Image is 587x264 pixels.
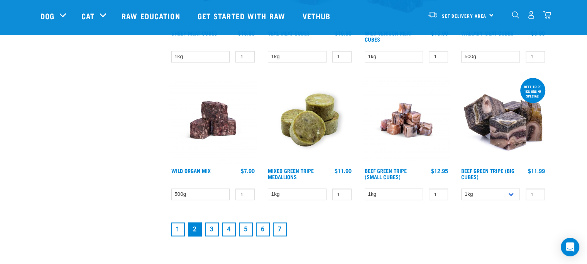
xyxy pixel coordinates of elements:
[222,222,236,236] a: Goto page 4
[429,51,448,63] input: 1
[235,188,255,200] input: 1
[528,168,545,174] div: $11.99
[273,222,287,236] a: Goto page 7
[365,32,412,40] a: Wild Venison Meat Cubes
[169,221,547,238] nav: pagination
[256,222,270,236] a: Goto page 6
[335,168,352,174] div: $11.90
[363,76,450,164] img: Beef Tripe Bites 1634
[429,188,448,200] input: 1
[527,11,535,19] img: user.png
[114,0,189,31] a: Raw Education
[81,10,95,22] a: Cat
[332,51,352,63] input: 1
[332,188,352,200] input: 1
[266,76,354,164] img: Mixed Green Tripe
[520,81,545,102] div: Beef tripe 1kg online special!
[41,10,54,22] a: Dog
[543,11,551,19] img: home-icon@2x.png
[442,14,487,17] span: Set Delivery Area
[365,169,407,178] a: Beef Green Tripe (Small Cubes)
[526,188,545,200] input: 1
[512,11,519,18] img: home-icon-1@2x.png
[295,0,340,31] a: Vethub
[241,168,255,174] div: $7.90
[431,168,448,174] div: $12.95
[171,222,185,236] a: Goto page 1
[459,76,547,164] img: 1044 Green Tripe Beef
[268,169,314,178] a: Mixed Green Tripe Medallions
[239,222,253,236] a: Goto page 5
[561,238,579,256] div: Open Intercom Messenger
[235,51,255,63] input: 1
[428,11,438,18] img: van-moving.png
[169,76,257,164] img: Wild Organ Mix
[205,222,219,236] a: Goto page 3
[461,169,514,178] a: Beef Green Tripe (Big Cubes)
[190,0,295,31] a: Get started with Raw
[188,222,202,236] a: Page 2
[171,169,211,172] a: Wild Organ Mix
[526,51,545,63] input: 1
